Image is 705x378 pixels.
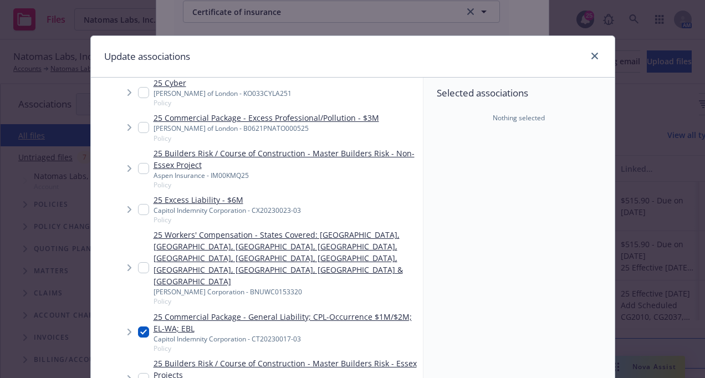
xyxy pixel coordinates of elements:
span: Policy [154,180,418,190]
div: [PERSON_NAME] of London - B0621PNATO000525 [154,124,379,133]
a: 25 Cyber [154,77,292,89]
div: Capitol Indemnity Corporation - CX20230023-03 [154,206,301,215]
span: Policy [154,215,301,224]
div: [PERSON_NAME] Corporation - BNUWC0153320 [154,287,418,297]
a: close [588,49,601,63]
span: Policy [154,344,418,353]
h1: Update associations [104,49,190,64]
a: 25 Builders Risk / Course of Construction - Master Builders Risk - Non-Essex Project [154,147,418,171]
span: Nothing selected [493,113,545,123]
div: [PERSON_NAME] of London - KO033CYLA251 [154,89,292,98]
a: 25 Workers' Compensation - States Covered: [GEOGRAPHIC_DATA], [GEOGRAPHIC_DATA], [GEOGRAPHIC_DATA... [154,229,418,287]
div: Aspen Insurance - IM00KMQ25 [154,171,418,180]
span: Policy [154,98,292,108]
a: 25 Commercial Package - General Liability; CPL-Occurrence $1M/$2M; EL-WA; EBL [154,311,418,334]
a: 25 Commercial Package - Excess Professional/Pollution - $3M [154,112,379,124]
span: Policy [154,297,418,306]
div: Capitol Indemnity Corporation - CT20230017-03 [154,334,418,344]
span: Policy [154,134,379,143]
span: Selected associations [437,86,601,100]
a: 25 Excess Liability - $6M [154,194,301,206]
